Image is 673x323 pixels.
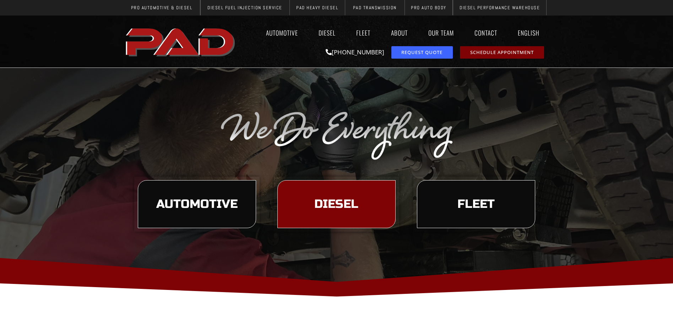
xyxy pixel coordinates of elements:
[219,108,454,161] img: The image displays the phrase "We Do Everything" in a silver, cursive font on a transparent backg...
[384,25,414,41] a: About
[470,50,534,55] span: Schedule Appointment
[296,5,338,10] span: PAD Heavy Diesel
[511,25,550,41] a: English
[457,198,495,210] span: Fleet
[326,48,384,56] a: [PHONE_NUMBER]
[353,5,397,10] span: PAD Transmission
[239,25,550,41] nav: Menu
[124,22,239,61] img: The image shows the word "PAD" in bold, red, uppercase letters with a slight shadow effect.
[411,5,446,10] span: Pro Auto Body
[417,180,535,228] a: learn more about our fleet services
[349,25,377,41] a: Fleet
[131,5,192,10] span: Pro Automotive & Diesel
[401,50,443,55] span: Request Quote
[156,198,238,210] span: Automotive
[277,180,396,228] a: learn more about our diesel services
[460,46,544,59] a: schedule repair or service appointment
[124,22,239,61] a: pro automotive and diesel home page
[468,25,504,41] a: Contact
[391,46,453,59] a: request a service or repair quote
[314,198,358,210] span: Diesel
[259,25,305,41] a: Automotive
[138,180,256,228] a: learn more about our automotive services
[207,5,282,10] span: Diesel Fuel Injection Service
[312,25,342,41] a: Diesel
[460,5,540,10] span: Diesel Performance Warehouse
[422,25,461,41] a: Our Team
